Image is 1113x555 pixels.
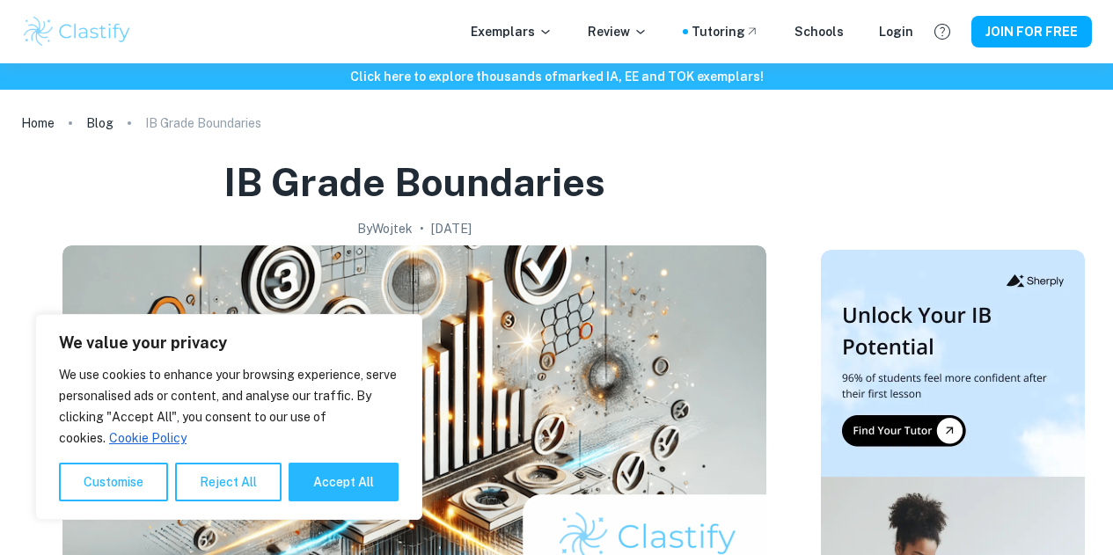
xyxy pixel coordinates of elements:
[471,22,553,41] p: Exemplars
[431,219,472,238] h2: [DATE]
[588,22,648,41] p: Review
[59,364,399,449] p: We use cookies to enhance your browsing experience, serve personalised ads or content, and analys...
[86,111,113,135] a: Blog
[59,332,399,354] p: We value your privacy
[21,111,55,135] a: Home
[108,430,187,446] a: Cookie Policy
[420,219,424,238] p: •
[794,22,844,41] a: Schools
[692,22,759,41] a: Tutoring
[21,14,133,49] img: Clastify logo
[4,67,1109,86] h6: Click here to explore thousands of marked IA, EE and TOK exemplars !
[59,463,168,501] button: Customise
[971,16,1092,47] button: JOIN FOR FREE
[289,463,399,501] button: Accept All
[145,113,261,133] p: IB Grade Boundaries
[35,314,422,520] div: We value your privacy
[879,22,913,41] a: Login
[357,219,413,238] h2: By Wojtek
[927,17,957,47] button: Help and Feedback
[175,463,282,501] button: Reject All
[223,157,605,208] h1: IB Grade Boundaries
